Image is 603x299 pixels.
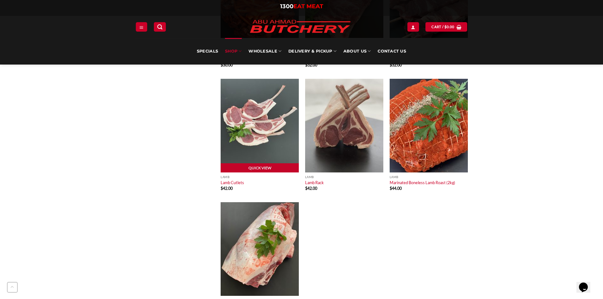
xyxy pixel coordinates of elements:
[390,175,468,179] p: Lamb
[221,163,299,173] a: Quick View
[293,3,323,10] span: EAT MEAT
[305,186,317,191] bdi: 42.00
[305,186,307,191] span: $
[305,62,307,67] span: $
[378,38,406,65] a: Contact Us
[221,62,223,67] span: $
[390,180,455,185] a: Marinated Boneless Lamb Roast (2kg)
[221,79,299,172] img: Lamb Cutlets
[245,16,355,38] img: Abu Ahmad Butchery
[197,38,218,65] a: Specials
[221,180,244,185] a: Lamb Cutlets
[305,175,383,179] p: Lamb
[305,62,317,67] bdi: 32.00
[390,186,392,191] span: $
[221,186,223,191] span: $
[225,38,242,65] a: SHOP
[390,62,392,67] span: $
[305,79,383,172] img: Lamb Rack
[136,22,147,31] a: Menu
[288,38,336,65] a: Delivery & Pickup
[154,22,166,31] a: Search
[576,274,597,293] iframe: chat widget
[280,3,323,10] a: 1300EAT MEAT
[444,24,447,30] span: $
[280,3,293,10] span: 1300
[444,25,455,29] bdi: 0.00
[221,175,299,179] p: Lamb
[390,186,402,191] bdi: 44.00
[431,24,454,30] span: Cart /
[390,62,402,67] bdi: 32.00
[390,79,468,172] img: Marinated-Boneless-Lamb-Roast
[407,22,419,31] a: Login
[7,282,18,293] button: Go to top
[305,180,324,185] a: Lamb Rack
[221,62,233,67] bdi: 30.00
[425,22,467,31] a: View cart
[221,186,233,191] bdi: 42.00
[343,38,371,65] a: About Us
[248,38,281,65] a: Wholesale
[221,202,299,296] img: Lamb Leg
